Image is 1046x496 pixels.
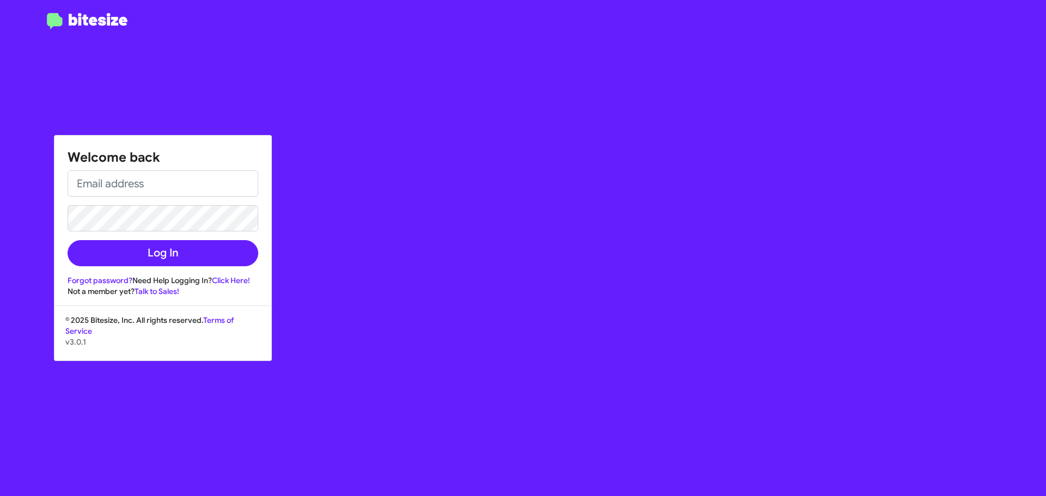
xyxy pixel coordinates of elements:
a: Forgot password? [68,275,132,285]
a: Click Here! [212,275,250,285]
a: Talk to Sales! [135,286,179,296]
div: Need Help Logging In? [68,275,258,286]
input: Email address [68,170,258,197]
button: Log In [68,240,258,266]
h1: Welcome back [68,149,258,166]
div: Not a member yet? [68,286,258,297]
div: © 2025 Bitesize, Inc. All rights reserved. [54,315,271,360]
p: v3.0.1 [65,336,260,347]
